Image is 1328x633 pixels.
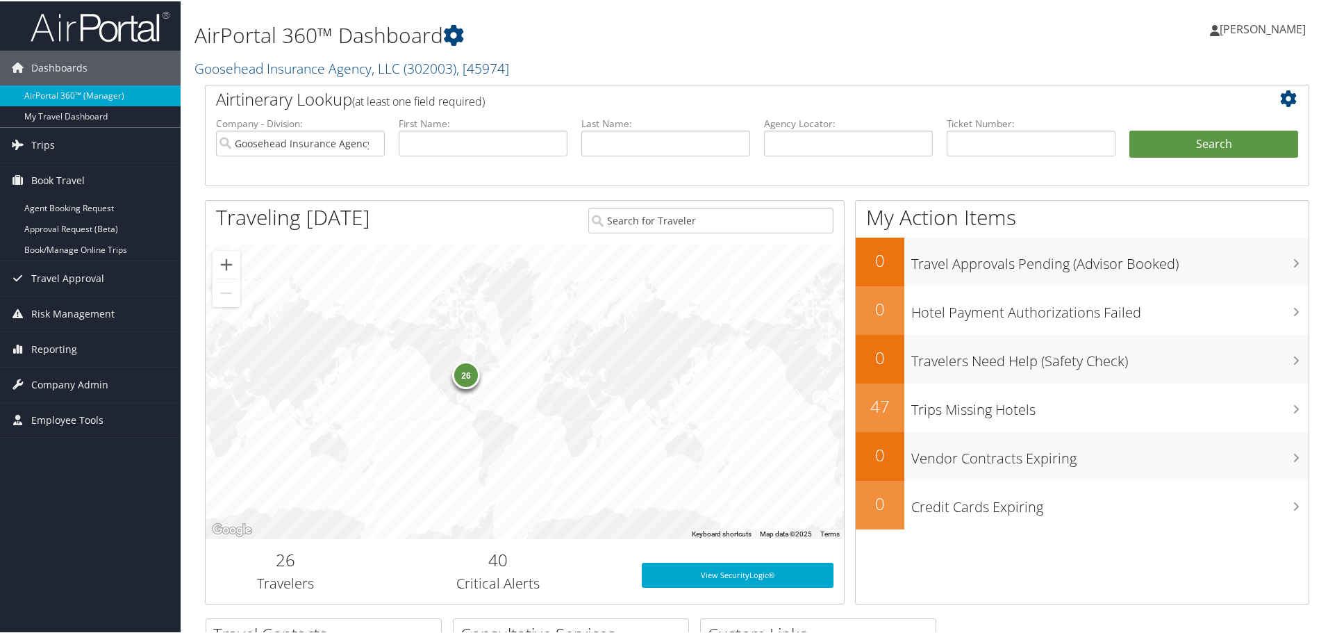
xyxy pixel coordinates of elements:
[213,278,240,306] button: Zoom out
[216,573,355,592] h3: Travelers
[216,202,370,231] h1: Traveling [DATE]
[947,115,1115,129] label: Ticket Number:
[404,58,456,76] span: ( 302003 )
[856,442,904,466] h2: 0
[216,547,355,570] h2: 26
[820,529,840,536] a: Terms (opens in new tab)
[352,92,485,108] span: (at least one field required)
[452,360,480,388] div: 26
[31,295,115,330] span: Risk Management
[31,260,104,295] span: Travel Approval
[31,162,85,197] span: Book Travel
[376,547,621,570] h2: 40
[911,295,1309,321] h3: Hotel Payment Authorizations Failed
[764,115,933,129] label: Agency Locator:
[911,441,1309,467] h3: Vendor Contracts Expiring
[911,343,1309,370] h3: Travelers Need Help (Safety Check)
[31,366,108,401] span: Company Admin
[856,202,1309,231] h1: My Action Items
[760,529,812,536] span: Map data ©2025
[31,402,103,436] span: Employee Tools
[1129,129,1298,157] button: Search
[399,115,567,129] label: First Name:
[31,331,77,365] span: Reporting
[911,392,1309,418] h3: Trips Missing Hotels
[856,431,1309,479] a: 0Vendor Contracts Expiring
[856,393,904,417] h2: 47
[911,489,1309,516] h3: Credit Cards Expiring
[856,285,1309,334] a: 0Hotel Payment Authorizations Failed
[856,296,904,320] h2: 0
[209,520,255,538] a: Open this area in Google Maps (opens a new window)
[194,58,509,76] a: Goosehead Insurance Agency, LLC
[1220,20,1306,35] span: [PERSON_NAME]
[209,520,255,538] img: Google
[642,561,833,586] a: View SecurityLogic®
[856,334,1309,382] a: 0Travelers Need Help (Safety Check)
[692,528,752,538] button: Keyboard shortcuts
[588,206,833,232] input: Search for Traveler
[31,49,88,84] span: Dashboards
[856,491,904,514] h2: 0
[31,9,169,42] img: airportal-logo.png
[1210,7,1320,49] a: [PERSON_NAME]
[581,115,750,129] label: Last Name:
[216,86,1206,110] h2: Airtinerary Lookup
[31,126,55,161] span: Trips
[856,345,904,368] h2: 0
[213,249,240,277] button: Zoom in
[216,115,385,129] label: Company - Division:
[856,236,1309,285] a: 0Travel Approvals Pending (Advisor Booked)
[456,58,509,76] span: , [ 45974 ]
[856,479,1309,528] a: 0Credit Cards Expiring
[856,247,904,271] h2: 0
[856,382,1309,431] a: 47Trips Missing Hotels
[376,573,621,592] h3: Critical Alerts
[911,246,1309,272] h3: Travel Approvals Pending (Advisor Booked)
[194,19,945,49] h1: AirPortal 360™ Dashboard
